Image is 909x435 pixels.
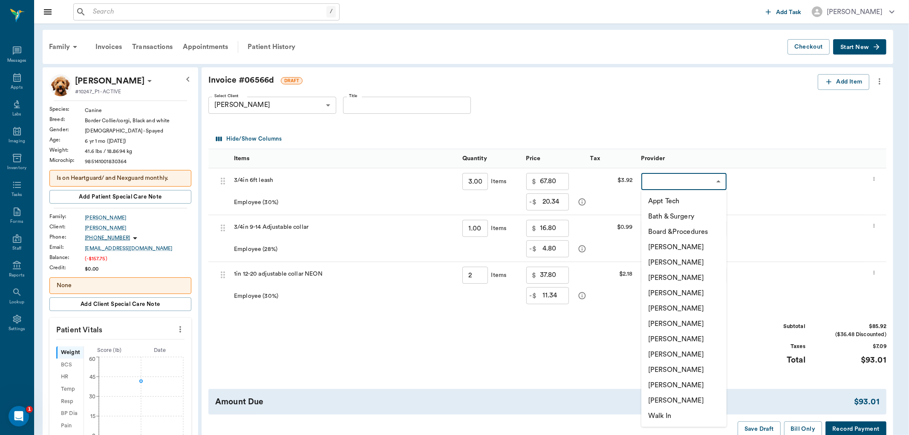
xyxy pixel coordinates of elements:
li: [PERSON_NAME] [641,331,727,347]
span: 1 [26,406,33,413]
li: [PERSON_NAME] [641,255,727,270]
li: [PERSON_NAME] [641,393,727,408]
li: [PERSON_NAME] [641,285,727,301]
li: Appt Tech [641,193,727,209]
iframe: Intercom live chat [9,406,29,426]
li: [PERSON_NAME] [641,362,727,377]
li: [PERSON_NAME] [641,347,727,362]
li: [PERSON_NAME] [641,301,727,316]
li: [PERSON_NAME] [641,270,727,285]
li: [PERSON_NAME] [641,316,727,331]
li: Board &Procedures [641,224,727,239]
li: [PERSON_NAME] [641,239,727,255]
li: Walk In [641,408,727,423]
li: Bath & Surgery [641,209,727,224]
li: [PERSON_NAME] [641,377,727,393]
